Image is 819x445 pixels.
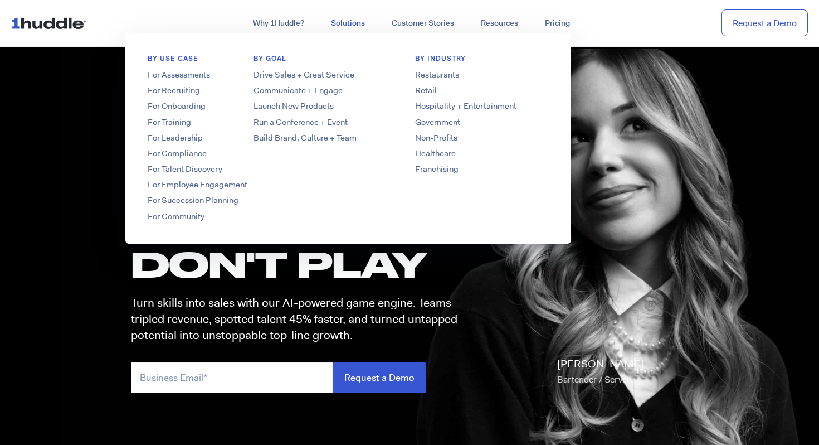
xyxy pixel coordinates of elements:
[231,54,409,69] h6: BY GOAL
[393,100,571,112] a: Hospitality + Entertainment
[231,100,409,112] a: Launch New Products
[125,85,304,96] a: For Recruiting
[125,100,304,112] a: For Onboarding
[532,13,583,33] a: Pricing
[393,54,571,69] h6: By Industry
[131,362,333,393] input: Business Email*
[393,163,571,175] a: Franchising
[125,179,304,191] a: For Employee Engagement
[240,13,318,33] a: Why 1Huddle?
[131,295,467,344] p: Turn skills into sales with our AI-powered game engine. Teams tripled revenue, spotted talent 45%...
[231,85,409,96] a: Communicate + Engage
[231,69,409,81] a: Drive Sales + Great Service
[125,211,304,223] a: For Community
[125,132,304,144] a: For Leadership
[393,85,571,96] a: Retail
[231,132,409,144] a: Build Brand, Culture + Team
[125,148,304,159] a: For Compliance
[125,163,304,175] a: For Talent Discovery
[721,9,808,37] a: Request a Demo
[557,356,643,388] p: [PERSON_NAME]
[231,117,409,128] a: Run a Conference + Event
[125,69,304,81] a: For Assessments
[125,54,304,69] h6: BY USE CASE
[393,132,571,144] a: Non-Profits
[467,13,532,33] a: Resources
[125,117,304,128] a: For Training
[378,13,467,33] a: Customer Stories
[393,148,571,159] a: Healthcare
[333,362,426,393] input: Request a Demo
[393,69,571,81] a: Restaurants
[557,374,630,385] span: Bartender / Server
[318,13,378,33] a: Solutions
[11,12,91,33] img: ...
[125,195,304,206] a: For Succession Planning
[393,117,571,128] a: Government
